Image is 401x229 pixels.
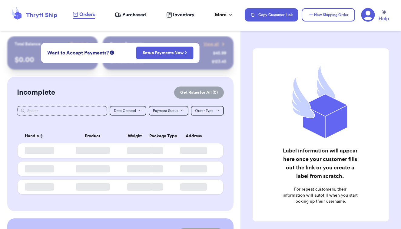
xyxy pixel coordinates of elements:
button: Order Type [191,106,224,116]
th: Package Type [146,129,168,143]
p: $ 0.00 [15,55,91,65]
h2: Incomplete [17,88,55,97]
button: Date Created [110,106,146,116]
p: For repeat customers, their information will autofill when you start looking up their username. [283,186,358,204]
span: Inventory [173,11,194,18]
a: Payout [70,41,91,47]
div: $ 123.45 [212,59,226,65]
span: Orders [79,11,95,18]
th: Address [168,129,223,143]
div: More [215,11,234,18]
a: Setup Payments Now [143,50,187,56]
span: Handle [25,133,39,139]
span: Date Created [114,109,136,113]
button: Copy Customer Link [245,8,298,21]
span: Order Type [195,109,214,113]
th: Product [62,129,124,143]
input: Search [17,106,107,116]
button: New Shipping Order [302,8,355,21]
p: Recent Payments [110,41,144,47]
span: Help [379,15,389,22]
span: View all [204,41,219,47]
button: Setup Payments Now [136,47,194,59]
a: View all [204,41,226,47]
p: Total Balance [15,41,41,47]
button: Sort ascending [39,132,44,140]
a: Orders [73,11,95,19]
span: Want to Accept Payments? [47,49,109,57]
a: Purchased [115,11,146,18]
a: Inventory [166,11,194,18]
button: Get Rates for All (0) [174,87,224,99]
a: Help [379,10,389,22]
span: Purchased [122,11,146,18]
div: $ 45.99 [213,50,226,56]
span: Payout [70,41,83,47]
th: Weight [124,129,146,143]
h2: Label information will appear here once your customer fills out the link or you create a label fr... [283,146,358,180]
span: Payment Status [153,109,178,113]
button: Payment Status [149,106,188,116]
